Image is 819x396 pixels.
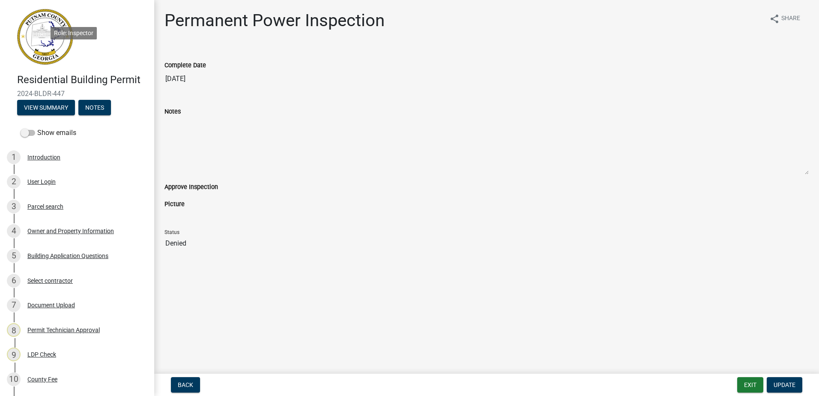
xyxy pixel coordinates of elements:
label: Approve Inspection [164,184,218,190]
wm-modal-confirm: Summary [17,105,75,111]
div: Parcel search [27,204,63,210]
span: Share [781,14,800,24]
div: Permit Technician Approval [27,327,100,333]
button: Exit [737,377,763,393]
button: Back [171,377,200,393]
div: 3 [7,200,21,213]
div: 2 [7,175,21,189]
div: LDP Check [27,351,56,357]
div: Document Upload [27,302,75,308]
div: 9 [7,348,21,361]
div: Introduction [27,154,60,160]
div: 8 [7,323,21,337]
div: County Fee [27,376,57,382]
div: Select contractor [27,278,73,284]
div: Owner and Property Information [27,228,114,234]
div: 4 [7,224,21,238]
div: User Login [27,179,56,185]
div: 1 [7,150,21,164]
div: 10 [7,372,21,386]
span: Update [774,381,795,388]
div: 6 [7,274,21,288]
button: Notes [78,100,111,115]
wm-modal-confirm: Notes [78,105,111,111]
h1: Permanent Power Inspection [164,10,385,31]
label: Complete Date [164,63,206,69]
div: Role: Inspector [51,27,97,39]
div: 7 [7,298,21,312]
button: Update [767,377,802,393]
label: Show emails [21,128,76,138]
span: Back [178,381,193,388]
span: 2024-BLDR-447 [17,90,137,98]
button: shareShare [762,10,807,27]
label: Notes [164,109,181,115]
div: 5 [7,249,21,263]
h4: Residential Building Permit [17,74,147,86]
i: share [769,14,780,24]
img: Putnam County, Georgia [17,9,73,65]
button: View Summary [17,100,75,115]
div: Building Application Questions [27,253,108,259]
label: Picture [164,201,185,207]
